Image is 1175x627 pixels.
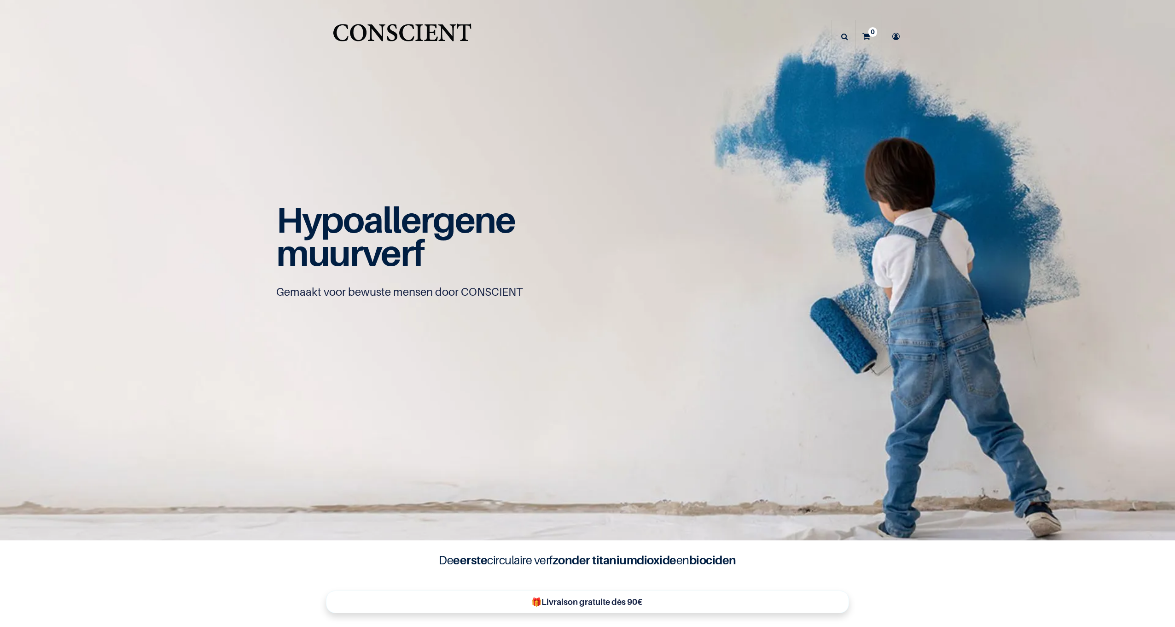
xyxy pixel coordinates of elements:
img: Conscient.nl [331,18,473,55]
b: 🎁Livraison gratuite dès 90€ [531,597,642,607]
a: Logo of Conscient.nl [331,18,473,55]
sup: 0 [868,27,877,36]
p: Gemaakt voor bewuste mensen door CONSCIENT [276,285,899,299]
a: 0 [856,20,882,53]
h4: De circulaire verf en [403,551,772,569]
b: eerste [453,553,487,567]
span: muurverf [276,231,424,274]
span: Hypoallergene [276,198,515,241]
b: zonder titaniumdioxide [553,553,676,567]
b: biociden [689,553,736,567]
